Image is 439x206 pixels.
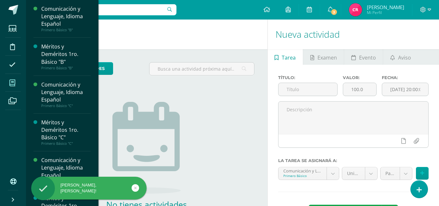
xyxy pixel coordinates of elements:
[317,50,337,65] span: Examen
[41,5,91,32] a: Comunicación y Lenguaje, Idioma EspañolPrimero Básico "B"
[330,8,338,16] span: 3
[343,75,377,80] label: Valor:
[347,167,360,180] span: Unidad 3
[41,141,91,146] div: Primero Básico "C"
[278,158,429,163] label: La tarea se asignará a:
[343,83,376,96] input: Puntos máximos
[41,5,91,28] div: Comunicación y Lenguaje, Idioma Español
[278,167,339,180] a: Comunicación y Lenguaje, Idioma Español 'B'Primero Básico
[34,20,260,49] h1: Actividades
[112,102,181,194] img: no_activities.png
[349,3,362,16] img: e3ffac15afa6ee5300c516ab87d4e208.png
[268,49,303,65] a: Tarea
[41,103,91,108] div: Primero Básico "C"
[398,50,411,65] span: Aviso
[149,62,254,75] input: Busca una actividad próxima aquí...
[31,182,147,194] div: [PERSON_NAME], [PERSON_NAME]!
[367,10,404,15] span: Mi Perfil
[278,75,338,80] label: Título:
[367,4,404,10] span: [PERSON_NAME]
[41,119,91,141] div: Méritos y Deméritos 1ro. Básico "C"
[382,83,428,96] input: Fecha de entrega
[381,167,412,180] a: Parcial (10.0%)
[385,167,395,180] span: Parcial (10.0%)
[283,167,322,173] div: Comunicación y Lenguaje, Idioma Español 'B'
[276,20,431,49] h1: Nueva actividad
[278,83,338,96] input: Título
[344,49,383,65] a: Evento
[41,43,91,70] a: Méritos y Deméritos 1ro. Básico "B"Primero Básico "B"
[41,43,91,65] div: Méritos y Deméritos 1ro. Básico "B"
[30,4,176,15] input: Busca un usuario...
[282,50,296,65] span: Tarea
[41,119,91,146] a: Méritos y Deméritos 1ro. Básico "C"Primero Básico "C"
[382,75,429,80] label: Fecha:
[41,28,91,32] div: Primero Básico "B"
[303,49,344,65] a: Examen
[41,66,91,70] div: Primero Básico "B"
[41,81,91,108] a: Comunicación y Lenguaje, Idioma EspañolPrimero Básico "C"
[342,167,377,180] a: Unidad 3
[383,49,418,65] a: Aviso
[283,173,322,178] div: Primero Básico
[359,50,376,65] span: Evento
[41,157,91,184] a: Comunicación y Lenguaje, Idioma EspañolPrimero Básico "D"
[41,81,91,103] div: Comunicación y Lenguaje, Idioma Español
[41,157,91,179] div: Comunicación y Lenguaje, Idioma Español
